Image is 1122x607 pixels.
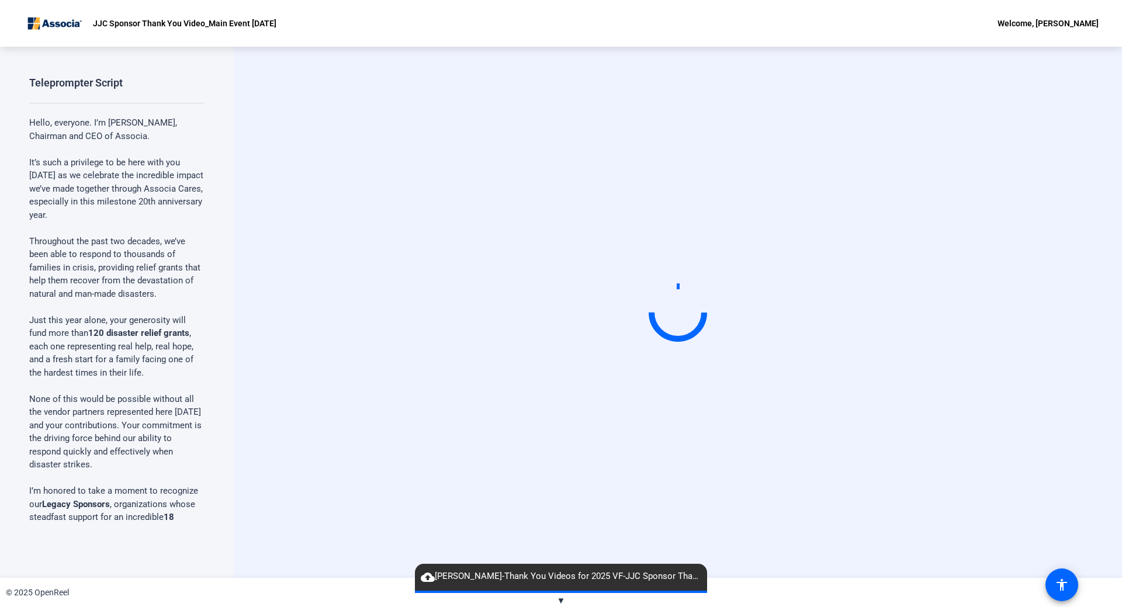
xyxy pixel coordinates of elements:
p: None of this would be possible without all the vendor partners represented here [DATE] and your c... [29,393,205,471]
div: © 2025 OpenReel [6,587,69,599]
p: JJC Sponsor Thank You Video_Main Event [DATE] [93,16,276,30]
mat-icon: accessibility [1055,578,1069,592]
p: Just this year alone, your generosity will fund more than , each one representing real help, real... [29,314,205,380]
img: OpenReel logo [23,12,87,35]
p: It’s such a privilege to be here with you [DATE] as we celebrate the incredible impact we’ve made... [29,156,205,222]
div: Welcome, [PERSON_NAME] [998,16,1099,30]
strong: 120 disaster relief grants [88,328,189,338]
span: ▼ [557,595,566,606]
span: [PERSON_NAME]-Thank You Videos for 2025 VF-JJC Sponsor Thank You Video-Main Event [DATE]-17551956... [415,570,707,584]
strong: Legacy Sponsors [42,499,110,509]
mat-icon: cloud_upload [421,570,435,584]
p: Hello, everyone. I’m [PERSON_NAME], Chairman and CEO of Associa. [29,116,205,143]
p: Throughout the past two decades, we’ve been able to respond to thousands of families in crisis, p... [29,235,205,301]
div: Teleprompter Script [29,76,123,90]
p: I’m honored to take a moment to recognize our , organizations whose steadfast support for an incr... [29,484,205,589]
